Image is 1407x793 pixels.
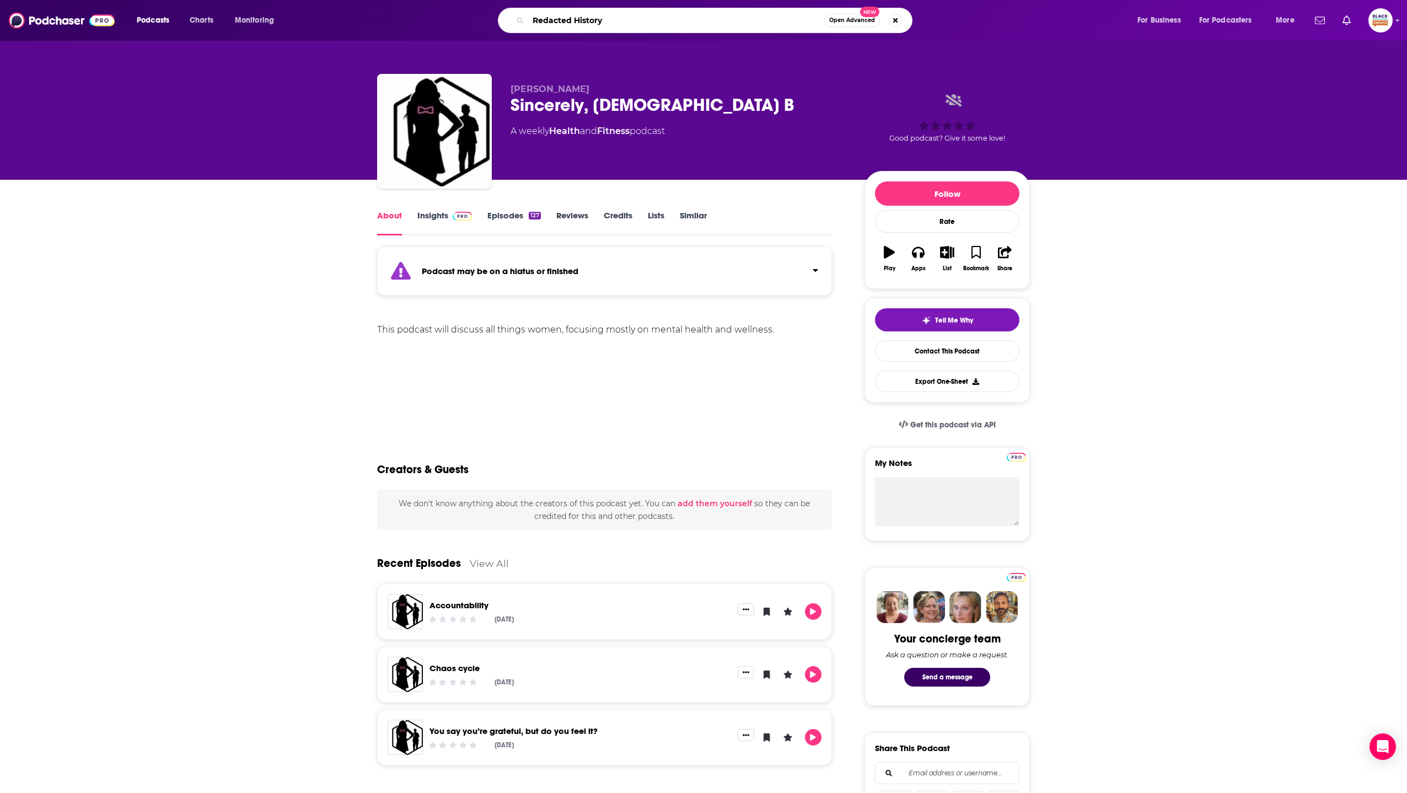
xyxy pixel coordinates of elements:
button: Play [805,603,821,620]
button: add them yourself [678,499,752,508]
img: Barbara Profile [913,591,945,623]
button: Bookmark Episode [759,729,775,746]
strong: Podcast may be on a hiatus or finished [422,266,578,276]
div: [DATE] [495,741,514,749]
div: Play [884,265,895,272]
button: Leave a Rating [780,603,796,620]
button: Bookmark Episode [759,666,775,683]
input: Email address or username... [884,763,1010,784]
button: open menu [227,12,288,29]
a: About [377,210,402,235]
button: Apps [904,239,932,278]
section: Click to expand status details [377,253,832,296]
a: Accountability [429,600,488,610]
a: Fitness [597,126,630,136]
a: Contact This Podcast [875,340,1019,362]
div: [DATE] [495,615,514,623]
div: [DATE] [495,678,514,686]
a: Lists [648,210,664,235]
h2: Creators & Guests [377,463,469,476]
button: open menu [1130,12,1195,29]
button: Show profile menu [1368,8,1393,33]
a: Reviews [556,210,588,235]
a: You say you’re grateful, but do you feel it? [429,726,598,736]
a: Pro website [1007,451,1026,462]
div: Good podcast? Give it some love! [864,84,1030,152]
a: Accountability [388,594,423,629]
a: Charts [182,12,220,29]
button: Play [805,729,821,746]
span: Logged in as blackpodcastingawards [1368,8,1393,33]
div: List [943,265,952,272]
a: InsightsPodchaser Pro [417,210,472,235]
span: Tell Me Why [935,316,973,325]
a: Chaos cycle [429,663,480,673]
span: Monitoring [235,13,274,28]
span: Podcasts [137,13,169,28]
button: List [933,239,962,278]
div: Apps [911,265,926,272]
span: For Business [1137,13,1181,28]
img: Sydney Profile [877,591,909,623]
button: open menu [1268,12,1308,29]
button: Leave a Rating [780,666,796,683]
button: Play [805,666,821,683]
h3: Share This Podcast [875,743,950,753]
span: Good podcast? Give it some love! [889,134,1005,142]
img: Sincerely, Lady B [379,76,490,186]
button: open menu [1192,12,1268,29]
button: Bookmark [962,239,990,278]
div: 127 [529,212,541,219]
div: Open Intercom Messenger [1370,733,1396,760]
a: Show notifications dropdown [1338,11,1355,30]
img: Jules Profile [949,591,981,623]
span: We don't know anything about the creators of this podcast yet . You can so they can be credited f... [399,499,810,521]
button: Bookmark Episode [759,603,775,620]
a: View All [470,558,509,569]
a: Episodes127 [487,210,541,235]
div: Your concierge team [894,632,1001,646]
button: Export One-Sheet [875,371,1019,392]
img: Podchaser Pro [1007,573,1026,582]
span: [PERSON_NAME] [511,84,589,94]
div: Ask a question or make a request. [886,650,1008,659]
div: Bookmark [963,265,989,272]
input: Search podcasts, credits, & more... [528,12,824,29]
button: open menu [129,12,184,29]
label: My Notes [875,458,1019,477]
div: Rate [875,210,1019,233]
span: Get this podcast via API [910,420,996,430]
img: User Profile [1368,8,1393,33]
span: and [580,126,597,136]
img: Podchaser - Follow, Share and Rate Podcasts [9,10,115,31]
a: Show notifications dropdown [1311,11,1329,30]
a: Similar [680,210,707,235]
button: Follow [875,181,1019,206]
button: Send a message [904,668,990,687]
button: tell me why sparkleTell Me Why [875,308,1019,331]
span: More [1276,13,1295,28]
img: You say you’re grateful, but do you feel it? [388,720,423,755]
button: Show More Button [738,729,754,741]
div: Community Rating: 0 out of 5 [428,615,478,623]
span: New [860,7,880,17]
button: Show More Button [738,666,754,678]
div: Community Rating: 0 out of 5 [428,678,478,686]
button: Share [991,239,1019,278]
div: Search followers [875,762,1019,784]
span: Open Advanced [829,18,875,23]
a: Credits [604,210,632,235]
div: Search podcasts, credits, & more... [508,8,923,33]
a: Recent Episodes [377,556,461,570]
button: Show More Button [738,603,754,615]
span: For Podcasters [1199,13,1252,28]
button: Leave a Rating [780,729,796,746]
div: Community Rating: 0 out of 5 [428,741,478,749]
img: Chaos cycle [388,657,423,692]
a: Health [549,126,580,136]
div: This podcast will discuss all things women, focusing mostly on mental health and wellness. [377,322,832,337]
